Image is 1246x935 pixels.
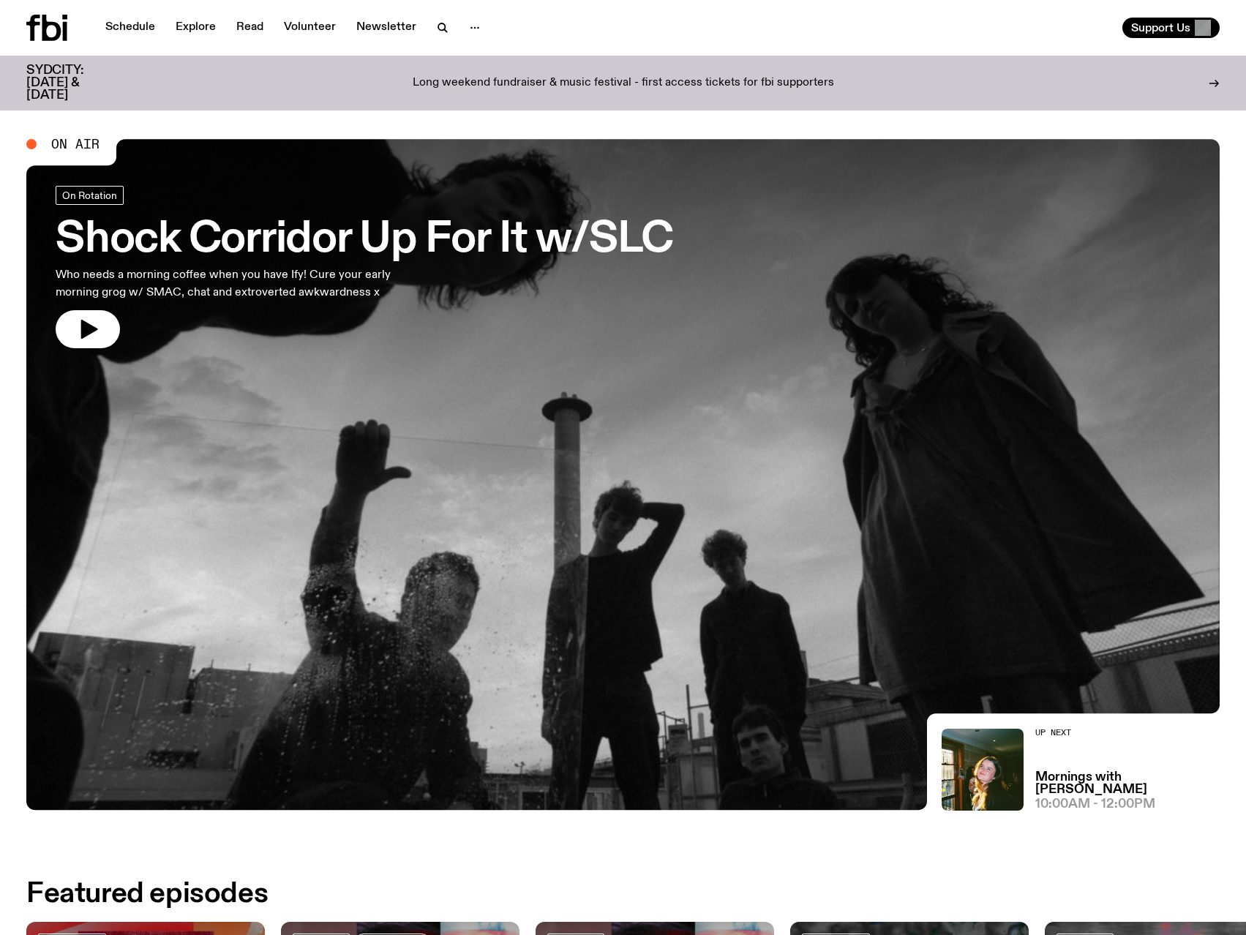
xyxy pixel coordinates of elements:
a: Mornings with [PERSON_NAME] [1035,771,1220,796]
span: 10:00am - 12:00pm [1035,798,1155,811]
button: Support Us [1122,18,1220,38]
a: Volunteer [275,18,345,38]
img: Freya smiles coyly as she poses for the image. [942,729,1024,811]
h3: SYDCITY: [DATE] & [DATE] [26,64,120,102]
a: shock corridor 4 SLC [26,139,1220,810]
a: Read [228,18,272,38]
a: Newsletter [348,18,425,38]
a: Schedule [97,18,164,38]
p: Who needs a morning coffee when you have Ify! Cure your early morning grog w/ SMAC, chat and extr... [56,266,430,301]
span: Support Us [1131,21,1190,34]
a: Shock Corridor Up For It w/SLCWho needs a morning coffee when you have Ify! Cure your early morni... [56,186,673,348]
h3: Shock Corridor Up For It w/SLC [56,219,673,260]
h2: Up Next [1035,729,1220,737]
span: On Air [51,138,100,151]
a: On Rotation [56,186,124,205]
span: On Rotation [62,189,117,200]
a: Explore [167,18,225,38]
p: Long weekend fundraiser & music festival - first access tickets for fbi supporters [413,77,834,90]
h2: Featured episodes [26,881,268,907]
